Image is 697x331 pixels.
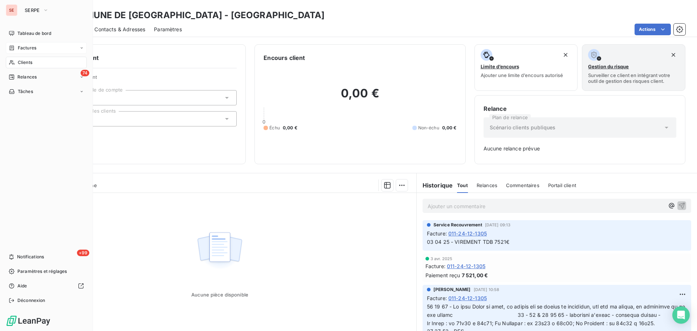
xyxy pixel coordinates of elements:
button: Limite d’encoursAjouter une limite d’encours autorisé [474,44,578,91]
span: 03 04 25 - VIREMENT TDB 7521€ [427,239,509,245]
span: Propriétés Client [58,74,237,84]
span: Tout [457,182,468,188]
span: Relances [17,74,37,80]
span: Paramètres et réglages [17,268,67,275]
h2: 0,00 € [264,86,456,108]
span: Clients [18,59,32,66]
span: 0 [262,119,265,125]
span: Aucune pièce disponible [191,292,248,298]
span: 0,00 € [442,125,457,131]
span: 011-24-12-1305 [448,230,487,237]
h6: Relance [484,104,676,113]
button: Actions [635,24,671,35]
span: Aucune relance prévue [484,145,676,152]
span: Paramètres [154,26,182,33]
span: Aide [17,283,27,289]
span: Facture : [425,262,445,270]
span: [PERSON_NAME] [433,286,471,293]
img: Logo LeanPay [6,315,51,327]
div: SE [6,4,17,16]
span: Commentaires [506,182,539,188]
span: Scénario clients publiques [490,124,556,131]
button: Gestion du risqueSurveiller ce client en intégrant votre outil de gestion des risques client. [582,44,685,91]
span: Déconnexion [17,297,45,304]
span: [DATE] 10:58 [474,287,500,292]
a: Aide [6,280,87,292]
span: 7 521,00 € [462,271,488,279]
span: Contacts & Adresses [94,26,145,33]
span: Tâches [18,88,33,95]
span: +99 [77,250,89,256]
h6: Informations client [44,53,237,62]
span: Non-échu [418,125,439,131]
img: Empty state [196,228,243,273]
span: Échu [269,125,280,131]
div: Open Intercom Messenger [672,306,690,324]
span: 011-24-12-1305 [448,294,487,302]
span: Paiement reçu [425,271,460,279]
h6: Encours client [264,53,305,62]
span: Limite d’encours [481,64,519,69]
span: Facture : [427,230,447,237]
span: 74 [81,70,89,76]
span: [DATE] 09:13 [485,223,511,227]
span: Notifications [17,254,44,260]
span: 3 avr. 2025 [431,257,453,261]
h6: Historique [417,181,453,190]
span: Ajouter une limite d’encours autorisé [481,72,563,78]
span: Factures [18,45,36,51]
span: Tableau de bord [17,30,51,37]
span: Relances [477,182,497,188]
span: SERPE [25,7,40,13]
span: 0,00 € [283,125,297,131]
span: Surveiller ce client en intégrant votre outil de gestion des risques client. [588,72,679,84]
h3: COMMUNE DE [GEOGRAPHIC_DATA] - [GEOGRAPHIC_DATA] [64,9,325,22]
span: Portail client [548,182,576,188]
span: Gestion du risque [588,64,629,69]
span: 011-24-12-1305 [447,262,485,270]
span: Facture : [427,294,447,302]
span: Service Recouvrement [433,222,482,228]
